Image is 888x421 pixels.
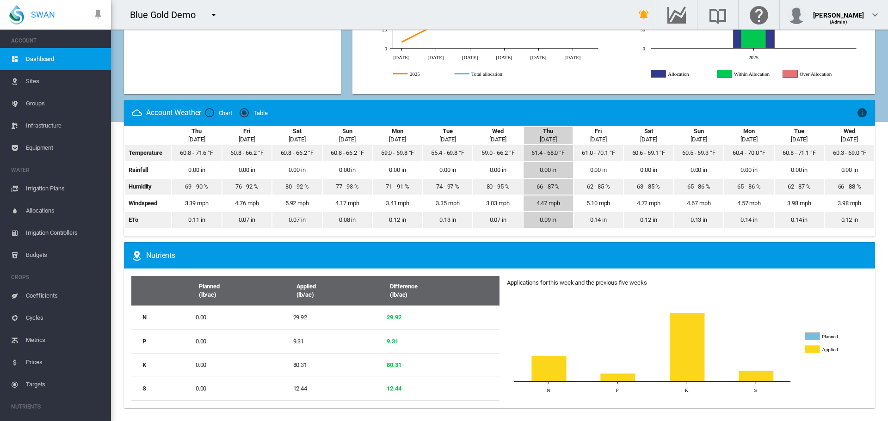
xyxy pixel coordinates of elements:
[624,145,673,161] td: 60.6 - 69.1 °F
[462,54,478,60] tspan: [DATE]
[394,54,410,60] tspan: [DATE]
[624,162,673,178] td: 0.00 in
[830,19,848,24] span: (Admin)
[787,6,806,24] img: profile.jpg
[272,162,322,178] td: 0.00 in
[290,353,383,377] td: 80.31
[651,70,708,78] g: Allocation
[26,222,104,244] span: Irrigation Controllers
[26,92,104,115] span: Groups
[492,127,504,135] div: Wed, Aug 27, 2025
[92,9,104,20] md-icon: icon-pin
[590,135,607,144] div: [DATE]
[26,48,104,70] span: Dashboard
[26,137,104,159] span: Equipment
[192,305,290,329] td: 0.00
[172,179,222,195] td: 69 - 90 %
[574,145,623,161] td: 61.0 - 70.1 °F
[125,212,171,228] td: ETo
[474,199,522,207] div: 3.03 mph
[26,307,104,329] span: Cycles
[524,179,573,195] td: 66 - 87 %
[748,54,758,60] tspan: 2025
[146,250,868,261] div: Nutrients
[600,374,635,382] g: Applied P 9.31
[272,212,322,228] td: 0.07 in
[674,145,724,161] td: 60.5 - 69.3 °F
[666,9,688,20] md-icon: Go to the Data Hub
[373,212,422,228] td: 0.12 in
[293,127,302,135] div: Sat, Aug 23, 2025
[574,212,623,228] td: 0.14 in
[825,179,874,195] td: 66 - 88 %
[125,145,171,161] td: Temperature
[565,54,581,60] tspan: [DATE]
[754,388,757,393] tspan: S
[638,9,649,20] md-icon: icon-bell-ring
[635,6,653,24] button: icon-bell-ring
[125,162,171,178] td: Rainfall
[524,199,573,207] div: 4.47 mph
[383,305,499,329] td: 29.92
[142,385,146,392] b: S
[524,145,573,161] td: 61.4 - 68.0 °F
[616,388,618,393] tspan: P
[805,345,868,354] g: Applied
[222,179,272,195] td: 76 - 92 %
[323,145,372,161] td: 60.8 - 66.2 °F
[644,127,653,135] div: Sat, Aug 30, 2025
[146,108,201,118] div: Account Weather
[439,135,456,144] div: [DATE]
[373,145,422,161] td: 59.0 - 69.8 °F
[574,179,623,195] td: 62 - 85 %
[805,332,868,341] g: Planned
[443,127,453,135] div: Tue, Aug 26, 2025
[26,115,104,137] span: Infrastructure
[674,179,724,195] td: 65 - 86 %
[496,54,512,60] tspan: [DATE]
[423,212,473,228] td: 0.13 in
[674,162,724,178] td: 0.00 in
[188,135,205,144] div: [DATE]
[739,371,773,382] g: Applied S 12.44
[791,135,808,144] div: [DATE]
[323,179,372,195] td: 77 - 93 %
[9,5,24,24] img: SWAN-Landscape-Logo-Colour-drop.png
[389,135,406,144] div: [DATE]
[172,162,222,178] td: 0.00 in
[724,162,774,178] td: 0.00 in
[383,329,499,353] td: 9.31
[192,353,290,377] td: 0.00
[290,305,383,329] td: 29.92
[289,135,305,144] div: [DATE]
[595,127,602,135] div: Fri, Aug 29, 2025
[813,7,864,16] div: [PERSON_NAME]
[172,212,222,228] td: 0.11 in
[740,135,757,144] div: [DATE]
[192,276,290,305] th: Planned (lb/ac)
[323,162,372,178] td: 0.00 in
[142,314,147,321] b: N
[423,162,473,178] td: 0.00 in
[844,127,855,135] div: Wed, Sep 3, 2025
[373,162,422,178] td: 0.00 in
[273,199,321,207] div: 5.92 mph
[825,162,874,178] td: 0.00 in
[691,135,707,144] div: [DATE]
[192,377,290,401] td: 0.00
[775,199,824,207] div: 3.98 mph
[624,179,673,195] td: 63 - 85 %
[11,270,104,285] span: CROPS
[783,70,839,78] g: Over Allocation
[204,6,223,24] button: icon-menu-down
[424,199,472,207] div: 3.35 mph
[383,353,499,377] td: 80.31
[222,162,272,178] td: 0.00 in
[172,145,222,161] td: 60.8 - 71.6 °F
[373,199,422,207] div: 3.41 mph
[417,31,420,35] circle: 2025 Feb 25 15.75
[546,388,550,393] tspan: N
[131,250,142,261] md-icon: icon-map-marker-radius
[825,199,874,207] div: 3.98 mph
[748,9,770,20] md-icon: Click here for help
